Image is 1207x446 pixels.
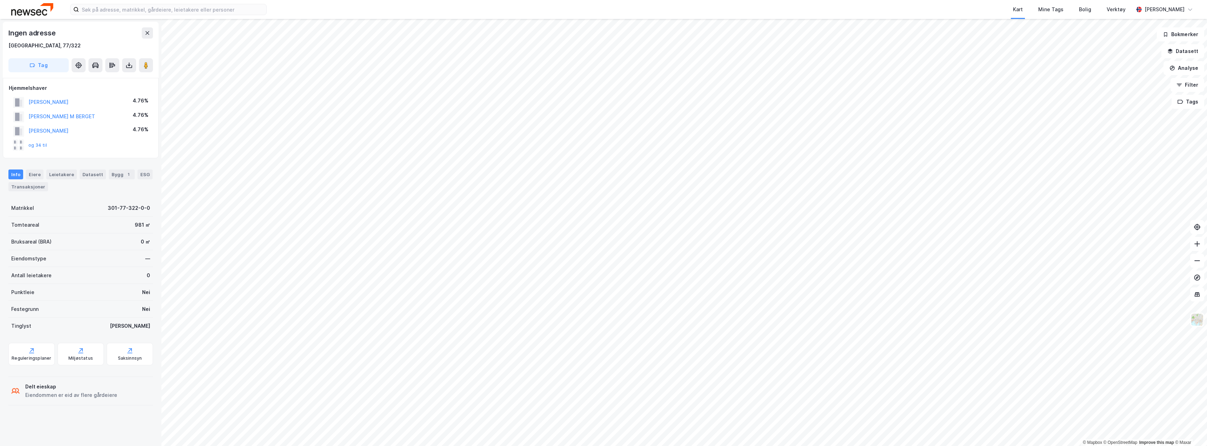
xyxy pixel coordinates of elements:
div: ESG [138,169,153,179]
div: [PERSON_NAME] [1145,5,1185,14]
div: Leietakere [46,169,77,179]
div: Tomteareal [11,221,39,229]
div: Bygg [109,169,135,179]
div: Miljøstatus [68,355,93,361]
button: Bokmerker [1157,27,1204,41]
div: [GEOGRAPHIC_DATA], 77/322 [8,41,81,50]
div: Bolig [1079,5,1091,14]
img: Z [1191,313,1204,326]
div: Reguleringsplaner [12,355,51,361]
button: Datasett [1161,44,1204,58]
div: Antall leietakere [11,271,52,280]
div: Transaksjoner [8,182,48,191]
div: Datasett [80,169,106,179]
div: Nei [142,288,150,297]
div: 4.76% [133,125,148,134]
div: Kontrollprogram for chat [1172,412,1207,446]
div: Info [8,169,23,179]
div: 981 ㎡ [135,221,150,229]
div: Nei [142,305,150,313]
div: — [145,254,150,263]
div: Eiendomstype [11,254,46,263]
button: Tag [8,58,69,72]
div: Bruksareal (BRA) [11,238,52,246]
a: Mapbox [1083,440,1102,445]
div: Mine Tags [1038,5,1063,14]
div: 0 ㎡ [141,238,150,246]
div: Matrikkel [11,204,34,212]
div: 1 [125,171,132,178]
div: [PERSON_NAME] [110,322,150,330]
button: Filter [1171,78,1204,92]
div: Ingen adresse [8,27,57,39]
div: Verktøy [1107,5,1126,14]
button: Analyse [1163,61,1204,75]
div: Punktleie [11,288,34,297]
a: OpenStreetMap [1103,440,1138,445]
img: newsec-logo.f6e21ccffca1b3a03d2d.png [11,3,53,15]
iframe: Chat Widget [1172,412,1207,446]
div: Eiere [26,169,44,179]
a: Improve this map [1139,440,1174,445]
div: Tinglyst [11,322,31,330]
input: Søk på adresse, matrikkel, gårdeiere, leietakere eller personer [79,4,266,15]
div: 4.76% [133,111,148,119]
div: 0 [147,271,150,280]
div: Hjemmelshaver [9,84,153,92]
div: Saksinnsyn [118,355,142,361]
div: Delt eieskap [25,382,117,391]
div: 4.76% [133,96,148,105]
div: Eiendommen er eid av flere gårdeiere [25,391,117,399]
div: Festegrunn [11,305,39,313]
div: 301-77-322-0-0 [108,204,150,212]
div: Kart [1013,5,1023,14]
button: Tags [1172,95,1204,109]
